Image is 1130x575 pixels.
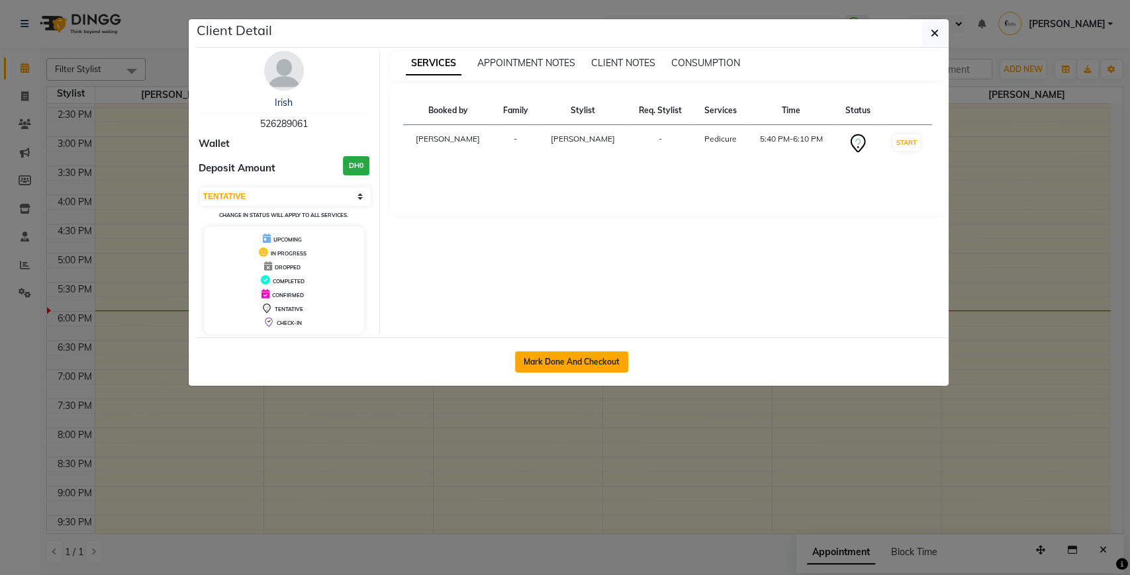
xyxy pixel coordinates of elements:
[551,134,615,144] span: [PERSON_NAME]
[271,250,306,257] span: IN PROGRESS
[343,156,369,175] h3: DH0
[273,278,305,285] span: COMPLETED
[515,351,628,373] button: Mark Done And Checkout
[671,57,740,69] span: CONSUMPTION
[406,52,461,75] span: SERVICES
[747,125,835,163] td: 5:40 PM-6:10 PM
[277,320,302,326] span: CHECK-IN
[835,97,880,125] th: Status
[693,97,747,125] th: Services
[628,125,693,163] td: -
[747,97,835,125] th: Time
[591,57,655,69] span: CLIENT NOTES
[199,136,230,152] span: Wallet
[275,306,303,312] span: TENTATIVE
[197,21,272,40] h5: Client Detail
[701,133,739,145] div: Pedicure
[493,125,538,163] td: -
[403,97,493,125] th: Booked by
[275,97,293,109] a: Irish
[275,264,301,271] span: DROPPED
[403,125,493,163] td: [PERSON_NAME]
[893,134,920,151] button: START
[260,118,308,130] span: 526289061
[628,97,693,125] th: Req. Stylist
[264,51,304,91] img: avatar
[219,212,348,218] small: Change in status will apply to all services.
[538,97,628,125] th: Stylist
[493,97,538,125] th: Family
[199,161,275,176] span: Deposit Amount
[273,236,302,243] span: UPCOMING
[477,57,575,69] span: APPOINTMENT NOTES
[272,292,304,298] span: CONFIRMED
